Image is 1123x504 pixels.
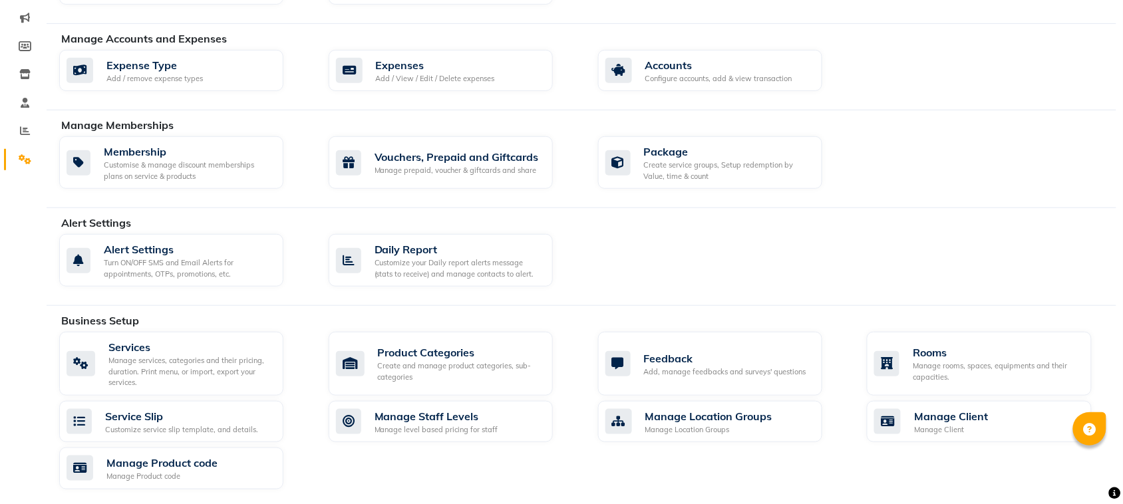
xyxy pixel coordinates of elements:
[106,73,203,84] div: Add / remove expense types
[645,408,772,424] div: Manage Location Groups
[104,160,273,182] div: Customise & manage discount memberships plans on service & products
[329,234,578,287] a: Daily ReportCustomize your Daily report alerts message (stats to receive) and manage contacts to ...
[329,50,578,92] a: ExpensesAdd / View / Edit / Delete expenses
[108,355,273,388] div: Manage services, categories and their pricing, duration. Print menu, or import, export your servi...
[59,332,309,396] a: ServicesManage services, categories and their pricing, duration. Print menu, or import, export yo...
[376,57,495,73] div: Expenses
[598,332,848,396] a: FeedbackAdd, manage feedbacks and surveys' questions
[644,144,812,160] div: Package
[104,144,273,160] div: Membership
[105,408,258,424] div: Service Slip
[106,471,218,482] div: Manage Product code
[59,447,309,489] a: Manage Product codeManage Product code
[914,408,988,424] div: Manage Client
[375,149,539,165] div: Vouchers, Prepaid and Giftcards
[376,73,495,84] div: Add / View / Edit / Delete expenses
[59,50,309,92] a: Expense TypeAdd / remove expense types
[329,332,578,396] a: Product CategoriesCreate and manage product categories, sub-categories
[644,350,806,366] div: Feedback
[913,360,1080,382] div: Manage rooms, spaces, equipments and their capacities.
[645,73,792,84] div: Configure accounts, add & view transaction
[104,257,273,279] div: Turn ON/OFF SMS and Email Alerts for appointments, OTPs, promotions, etc.
[106,455,218,471] div: Manage Product code
[645,424,772,436] div: Manage Location Groups
[105,424,258,436] div: Customize service slip template, and details.
[644,160,812,182] div: Create service groups, Setup redemption by Value, time & count
[378,360,542,382] div: Create and manage product categories, sub-categories
[914,424,988,436] div: Manage Client
[598,136,848,189] a: PackageCreate service groups, Setup redemption by Value, time & count
[104,241,273,257] div: Alert Settings
[59,136,309,189] a: MembershipCustomise & manage discount memberships plans on service & products
[329,136,578,189] a: Vouchers, Prepaid and GiftcardsManage prepaid, voucher & giftcards and share
[375,241,542,257] div: Daily Report
[598,401,848,443] a: Manage Location GroupsManage Location Groups
[378,344,542,360] div: Product Categories
[375,408,498,424] div: Manage Staff Levels
[375,165,539,176] div: Manage prepaid, voucher & giftcards and share
[59,401,309,443] a: Service SlipCustomize service slip template, and details.
[645,57,792,73] div: Accounts
[329,401,578,443] a: Manage Staff LevelsManage level based pricing for staff
[644,366,806,378] div: Add, manage feedbacks and surveys' questions
[867,401,1116,443] a: Manage ClientManage Client
[108,339,273,355] div: Services
[867,332,1116,396] a: RoomsManage rooms, spaces, equipments and their capacities.
[59,234,309,287] a: Alert SettingsTurn ON/OFF SMS and Email Alerts for appointments, OTPs, promotions, etc.
[375,257,542,279] div: Customize your Daily report alerts message (stats to receive) and manage contacts to alert.
[375,424,498,436] div: Manage level based pricing for staff
[106,57,203,73] div: Expense Type
[913,344,1080,360] div: Rooms
[598,50,848,92] a: AccountsConfigure accounts, add & view transaction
